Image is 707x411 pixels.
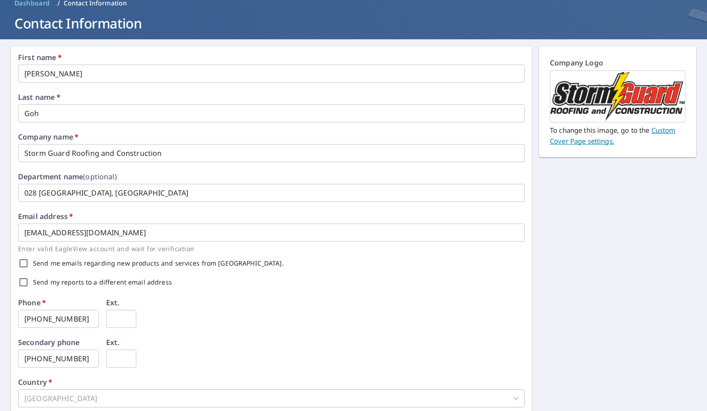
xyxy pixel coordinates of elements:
a: Custome cover page [550,126,675,145]
p: To change this image, go to the [550,122,685,146]
label: Department name [18,173,117,180]
div: [GEOGRAPHIC_DATA] [18,389,525,407]
label: Company name [18,133,79,140]
label: Country [18,378,52,386]
label: Send my reports to a different email address [33,279,172,285]
h1: Contact Information [11,14,696,33]
img: thumbnail_Storm Guard Logo - Color (Hires).png [550,72,685,121]
label: First name [18,54,62,61]
p: Company Logo [550,57,685,70]
label: Ext. [106,299,120,306]
label: Email address [18,213,73,220]
label: Secondary phone [18,339,79,346]
label: Phone [18,299,46,306]
p: Enter valid EagleView account and wait for verification [18,243,518,254]
label: Last name [18,93,60,101]
label: Ext. [106,339,120,346]
label: Send me emails regarding new products and services from [GEOGRAPHIC_DATA]. [33,260,284,266]
b: (optional) [83,172,117,182]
